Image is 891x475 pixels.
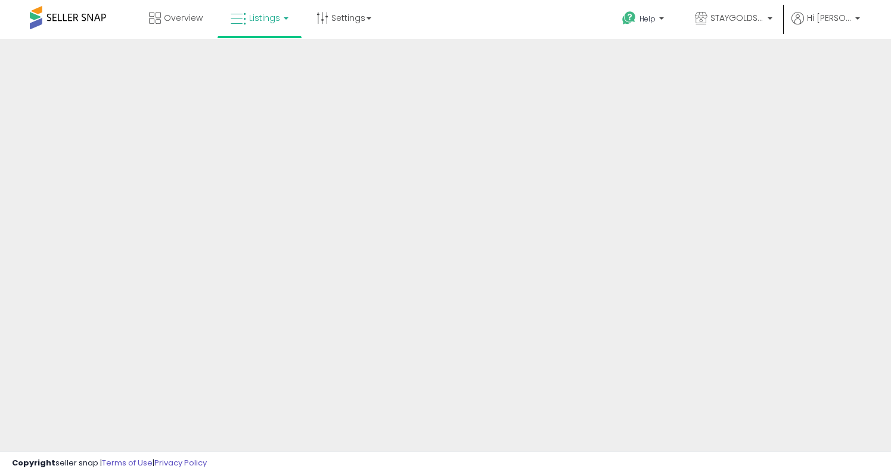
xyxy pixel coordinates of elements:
span: Overview [164,12,203,24]
span: Help [639,14,656,24]
i: Get Help [622,11,637,26]
a: Privacy Policy [154,457,207,468]
span: STAYGOLDSALES [710,12,764,24]
a: Help [613,2,676,39]
span: Listings [249,12,280,24]
span: Hi [PERSON_NAME] [807,12,852,24]
strong: Copyright [12,457,55,468]
a: Hi [PERSON_NAME] [791,12,860,39]
div: seller snap | | [12,458,207,469]
a: Terms of Use [102,457,153,468]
